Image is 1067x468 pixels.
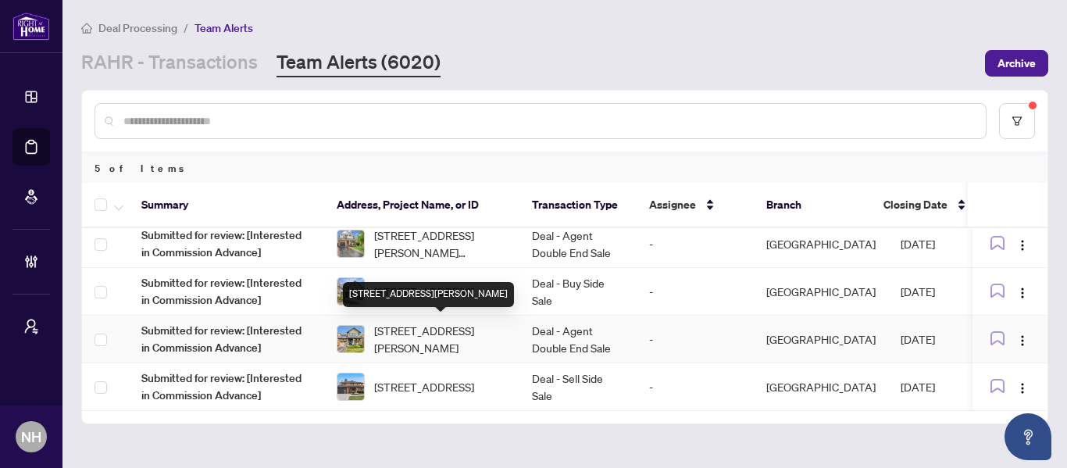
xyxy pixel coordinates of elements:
[141,274,312,309] span: Submitted for review: [Interested in Commission Advance]
[337,326,364,352] img: thumbnail-img
[81,23,92,34] span: home
[649,196,696,213] span: Assignee
[1005,413,1051,460] button: Open asap
[337,373,364,400] img: thumbnail-img
[1010,279,1035,304] button: Logo
[519,183,637,228] th: Transaction Type
[337,278,364,305] img: thumbnail-img
[754,316,888,363] td: [GEOGRAPHIC_DATA]
[1010,231,1035,256] button: Logo
[98,21,177,35] span: Deal Processing
[888,220,997,268] td: [DATE]
[184,19,188,37] li: /
[637,268,754,316] td: -
[324,183,519,228] th: Address, Project Name, or ID
[519,268,637,316] td: Deal - Buy Side Sale
[519,220,637,268] td: Deal - Agent Double End Sale
[141,322,312,356] span: Submitted for review: [Interested in Commission Advance]
[21,426,41,448] span: NH
[999,103,1035,139] button: filter
[1016,239,1029,252] img: Logo
[194,21,253,35] span: Team Alerts
[1016,382,1029,395] img: Logo
[141,370,312,404] span: Submitted for review: [Interested in Commission Advance]
[277,49,441,77] a: Team Alerts (6020)
[374,322,507,356] span: [STREET_ADDRESS][PERSON_NAME]
[754,268,888,316] td: [GEOGRAPHIC_DATA]
[637,220,754,268] td: -
[754,220,888,268] td: [GEOGRAPHIC_DATA]
[82,153,1047,183] div: 5 of Items
[997,51,1036,76] span: Archive
[754,363,888,411] td: [GEOGRAPHIC_DATA]
[343,282,514,307] div: [STREET_ADDRESS][PERSON_NAME]
[519,316,637,363] td: Deal - Agent Double End Sale
[1010,374,1035,399] button: Logo
[883,196,947,213] span: Closing Date
[888,363,997,411] td: [DATE]
[871,183,980,228] th: Closing Date
[23,319,39,334] span: user-switch
[1016,334,1029,347] img: Logo
[888,316,997,363] td: [DATE]
[888,268,997,316] td: [DATE]
[141,227,312,261] span: Submitted for review: [Interested in Commission Advance]
[637,316,754,363] td: -
[637,183,754,228] th: Assignee
[985,50,1048,77] button: Archive
[81,49,258,77] a: RAHR - Transactions
[1016,287,1029,299] img: Logo
[1012,116,1022,127] span: filter
[754,183,871,228] th: Branch
[637,363,754,411] td: -
[519,363,637,411] td: Deal - Sell Side Sale
[129,183,324,228] th: Summary
[374,378,474,395] span: [STREET_ADDRESS]
[374,227,507,261] span: [STREET_ADDRESS][PERSON_NAME][PERSON_NAME]
[1010,327,1035,352] button: Logo
[337,230,364,257] img: thumbnail-img
[12,12,50,41] img: logo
